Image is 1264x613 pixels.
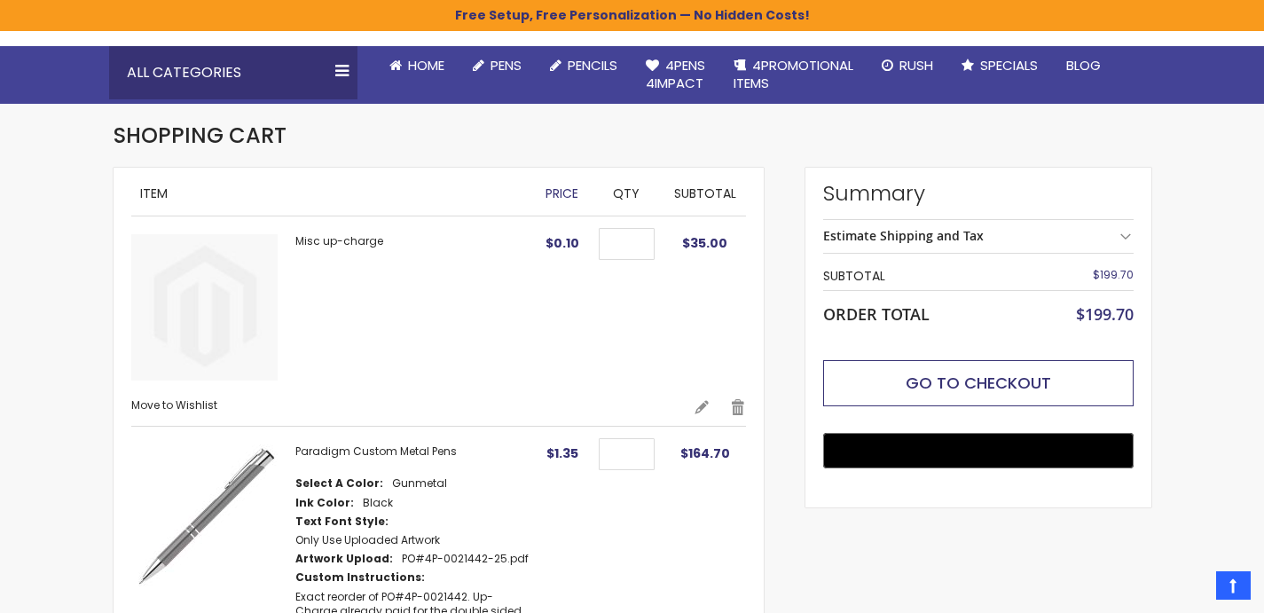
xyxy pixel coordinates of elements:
iframe: Google Customer Reviews [1118,565,1264,613]
span: $1.35 [546,444,578,462]
span: Shopping Cart [114,121,287,150]
span: Go to Checkout [906,372,1051,394]
dt: Ink Color [295,496,354,510]
a: Home [375,46,459,85]
a: Misc up-charge [131,234,295,381]
span: Home [408,56,444,75]
div: All Categories [109,46,357,99]
a: Paradigm Custom Metal Pens [295,444,457,459]
a: Move to Wishlist [131,397,217,413]
strong: Summary [823,179,1134,208]
span: Blog [1066,56,1101,75]
span: Pens [491,56,522,75]
dd: Gunmetal [392,476,447,491]
a: Pencils [536,46,632,85]
img: Misc up-charge [131,234,278,381]
span: Subtotal [674,185,736,202]
dt: Text Font Style [295,515,389,529]
span: Rush [899,56,933,75]
a: 4Pens4impact [632,46,719,104]
strong: Order Total [823,301,930,325]
span: Price [546,185,578,202]
a: Blog [1052,46,1115,85]
a: Rush [868,46,947,85]
dt: Select A Color [295,476,383,491]
span: $199.70 [1076,303,1134,325]
dd: Black [363,496,393,510]
a: Pens [459,46,536,85]
span: 4Pens 4impact [646,56,705,92]
strong: Estimate Shipping and Tax [823,227,984,244]
dt: Custom Instructions [295,570,425,585]
span: $35.00 [682,234,727,252]
a: Specials [947,46,1052,85]
span: Qty [613,185,640,202]
span: $199.70 [1093,267,1134,282]
span: Specials [980,56,1038,75]
img: Paragon Plus-Gunmetal [131,444,278,591]
span: 4PROMOTIONAL ITEMS [734,56,853,92]
span: Pencils [568,56,617,75]
span: $164.70 [680,444,730,462]
span: Item [140,185,168,202]
dd: Only Use Uploaded Artwork [295,533,440,547]
span: $0.10 [546,234,579,252]
a: Misc up-charge [295,233,383,248]
a: PO#4P-0021442-25.pdf [402,551,529,566]
a: 4PROMOTIONALITEMS [719,46,868,104]
button: Go to Checkout [823,360,1134,406]
dt: Artwork Upload [295,552,393,566]
th: Subtotal [823,263,1030,290]
button: Buy with GPay [823,433,1134,468]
